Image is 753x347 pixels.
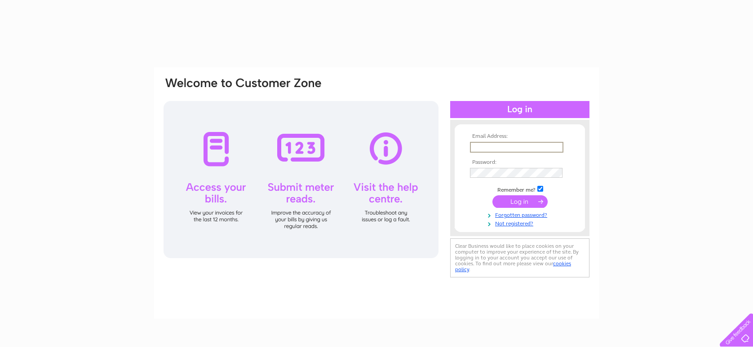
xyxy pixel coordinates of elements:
[468,184,572,193] td: Remember me?
[470,219,572,227] a: Not registered?
[492,195,548,208] input: Submit
[468,159,572,166] th: Password:
[470,210,572,219] a: Forgotten password?
[455,260,571,272] a: cookies policy
[450,238,589,277] div: Clear Business would like to place cookies on your computer to improve your experience of the sit...
[468,133,572,140] th: Email Address:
